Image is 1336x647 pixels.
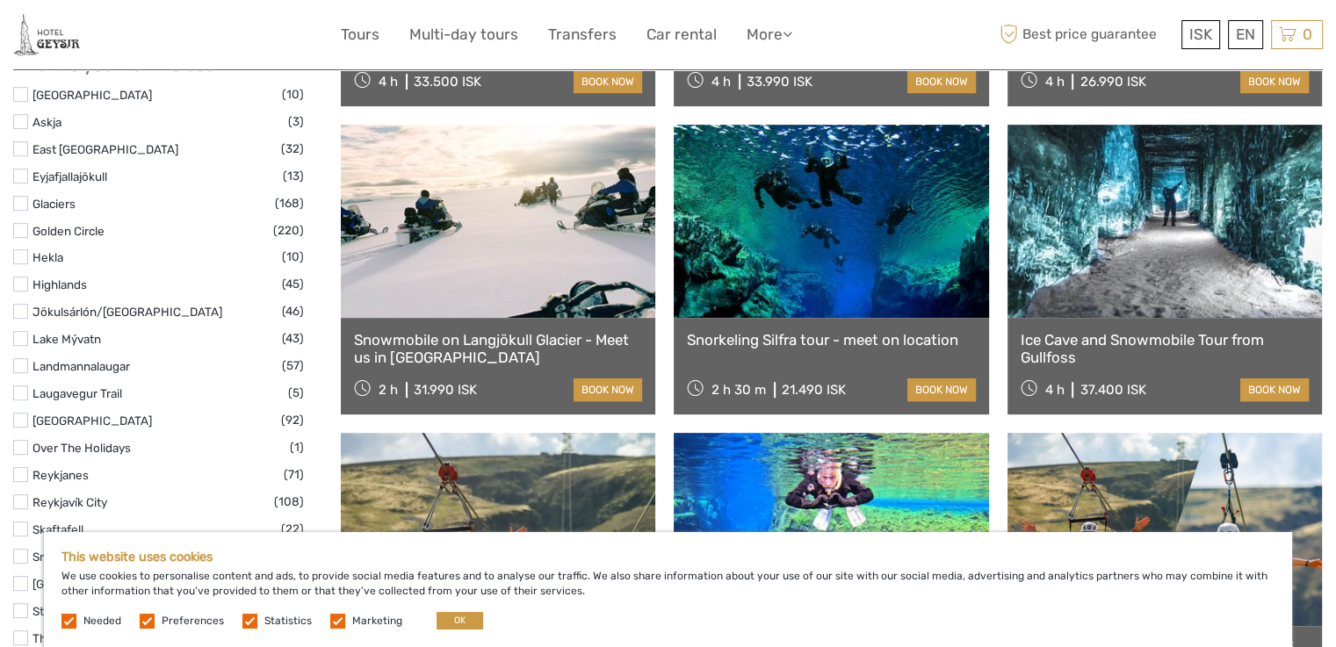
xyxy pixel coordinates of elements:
[646,22,717,47] a: Car rental
[288,383,304,403] span: (5)
[782,382,846,398] div: 21.490 ISK
[747,22,792,47] a: More
[288,111,304,132] span: (3)
[282,328,304,349] span: (43)
[1240,70,1309,93] a: book now
[1240,378,1309,401] a: book now
[1044,74,1064,90] span: 4 h
[414,74,481,90] div: 33.500 ISK
[1300,25,1315,43] span: 0
[548,22,617,47] a: Transfers
[32,115,61,129] a: Askja
[290,437,304,457] span: (1)
[1021,331,1309,367] a: Ice Cave and Snowmobile Tour from Gullfoss
[32,631,112,645] a: Thermal Baths
[32,441,131,455] a: Over The Holidays
[202,27,223,48] button: Open LiveChat chat widget
[32,468,89,482] a: Reykjanes
[281,139,304,159] span: (32)
[32,169,107,183] a: Eyjafjallajökull
[284,464,304,485] span: (71)
[32,305,222,319] a: Jökulsárlón/[GEOGRAPHIC_DATA]
[282,247,304,267] span: (10)
[32,413,152,428] a: [GEOGRAPHIC_DATA]
[379,74,398,90] span: 4 h
[162,614,224,629] label: Preferences
[32,142,178,156] a: East [GEOGRAPHIC_DATA]
[711,382,766,398] span: 2 h 30 m
[1044,382,1064,398] span: 4 h
[32,88,152,102] a: [GEOGRAPHIC_DATA]
[341,22,379,47] a: Tours
[32,250,63,264] a: Hekla
[283,166,304,186] span: (13)
[437,612,483,629] button: OK
[907,378,976,401] a: book now
[32,386,122,400] a: Laugavegur Trail
[32,522,83,536] a: Skaftafell
[354,331,642,367] a: Snowmobile on Langjökull Glacier - Meet us in [GEOGRAPHIC_DATA]
[13,13,80,56] img: 2245-fc00950d-c906-46d7-b8c2-e740c3f96a38_logo_small.jpg
[414,382,477,398] div: 31.990 ISK
[282,84,304,104] span: (10)
[747,74,812,90] div: 33.990 ISK
[995,20,1177,49] span: Best price guarantee
[32,604,132,618] a: Stuðlagil/Studlagil
[32,277,87,291] a: Highlands
[687,331,975,349] a: Snorkeling Silfra tour - meet on location
[281,519,304,539] span: (22)
[32,495,107,509] a: Reykjavík City
[264,614,312,629] label: Statistics
[32,359,130,373] a: Landmannalaugar
[44,532,1292,647] div: We use cookies to personalise content and ads, to provide social media features and to analyse ou...
[574,378,642,401] a: book now
[281,410,304,430] span: (92)
[275,193,304,213] span: (168)
[352,614,402,629] label: Marketing
[32,550,100,564] a: Snæfellsnes
[907,70,976,93] a: book now
[32,332,101,346] a: Lake Mývatn
[1080,74,1145,90] div: 26.990 ISK
[274,492,304,512] span: (108)
[574,70,642,93] a: book now
[379,382,398,398] span: 2 h
[25,31,199,45] p: We're away right now. Please check back later!
[273,220,304,241] span: (220)
[409,22,518,47] a: Multi-day tours
[32,224,105,238] a: Golden Circle
[32,197,76,211] a: Glaciers
[61,550,1275,564] h5: This website uses cookies
[282,356,304,376] span: (57)
[282,274,304,294] span: (45)
[1228,20,1263,49] div: EN
[32,577,152,591] a: [GEOGRAPHIC_DATA]
[711,74,731,90] span: 4 h
[282,301,304,321] span: (46)
[1189,25,1212,43] span: ISK
[1080,382,1145,398] div: 37.400 ISK
[83,614,121,629] label: Needed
